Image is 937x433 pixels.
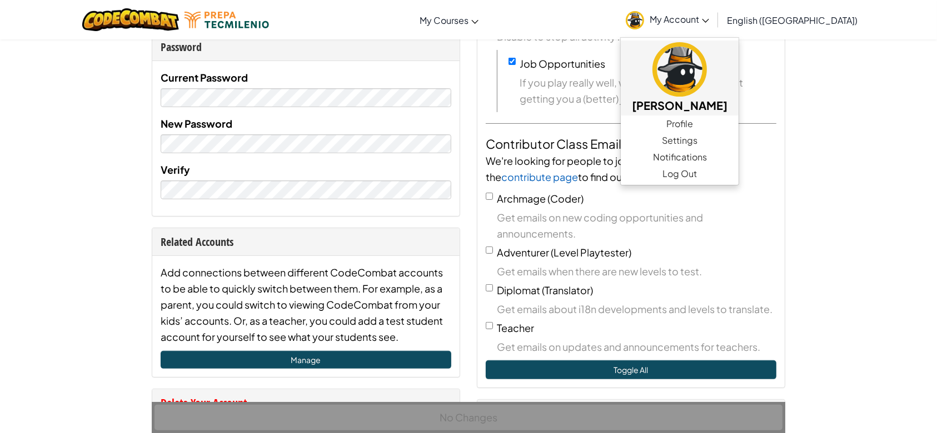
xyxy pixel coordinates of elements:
[486,135,776,153] h4: Contributor Class Emails
[497,301,776,317] span: Get emails about i18n developments and levels to translate.
[161,39,451,55] div: Password
[632,97,727,114] h5: [PERSON_NAME]
[727,14,858,26] span: English ([GEOGRAPHIC_DATA])
[497,192,546,205] span: Archmage
[486,154,729,183] span: We're looking for people to join our party! Check out the
[497,321,534,334] span: Teacher
[497,284,540,296] span: Diplomat
[185,12,269,28] img: Tecmilenio logo
[497,263,776,279] span: Get emails when there are new levels to test.
[501,170,578,183] a: contribute page
[621,149,739,165] a: Notifications
[653,150,707,164] span: Notifications
[414,5,484,35] a: My Courses
[626,11,644,29] img: avatar
[620,2,715,37] a: My Account
[161,69,248,85] label: Current Password
[161,395,451,411] div: Delete Your Account
[161,264,451,345] div: Add connections between different CodeCombat accounts to be able to quickly switch between them. ...
[161,115,232,132] label: New Password
[650,13,709,25] span: My Account
[82,8,180,31] img: CodeCombat logo
[486,360,776,379] button: Toggle All
[497,339,776,355] span: Get emails on updates and announcements for teachers.
[721,5,863,35] a: English ([GEOGRAPHIC_DATA])
[578,170,655,183] span: to find out more.
[551,246,631,259] span: (Level Playtester)
[161,351,451,369] a: Manage
[497,209,776,241] span: Get emails on new coding opportunities and announcements.
[520,74,776,107] span: If you play really well, we may contact you about getting you a (better) job.
[161,162,190,178] label: Verify
[621,165,739,182] a: Log Out
[161,234,451,250] div: Related Accounts
[497,246,549,259] span: Adventurer
[520,57,605,70] label: Job Opportunities
[621,41,739,115] a: [PERSON_NAME]
[621,115,739,132] a: Profile
[652,42,707,97] img: avatar
[547,192,584,205] span: (Coder)
[542,284,593,296] span: (Translator)
[621,132,739,149] a: Settings
[420,14,469,26] span: My Courses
